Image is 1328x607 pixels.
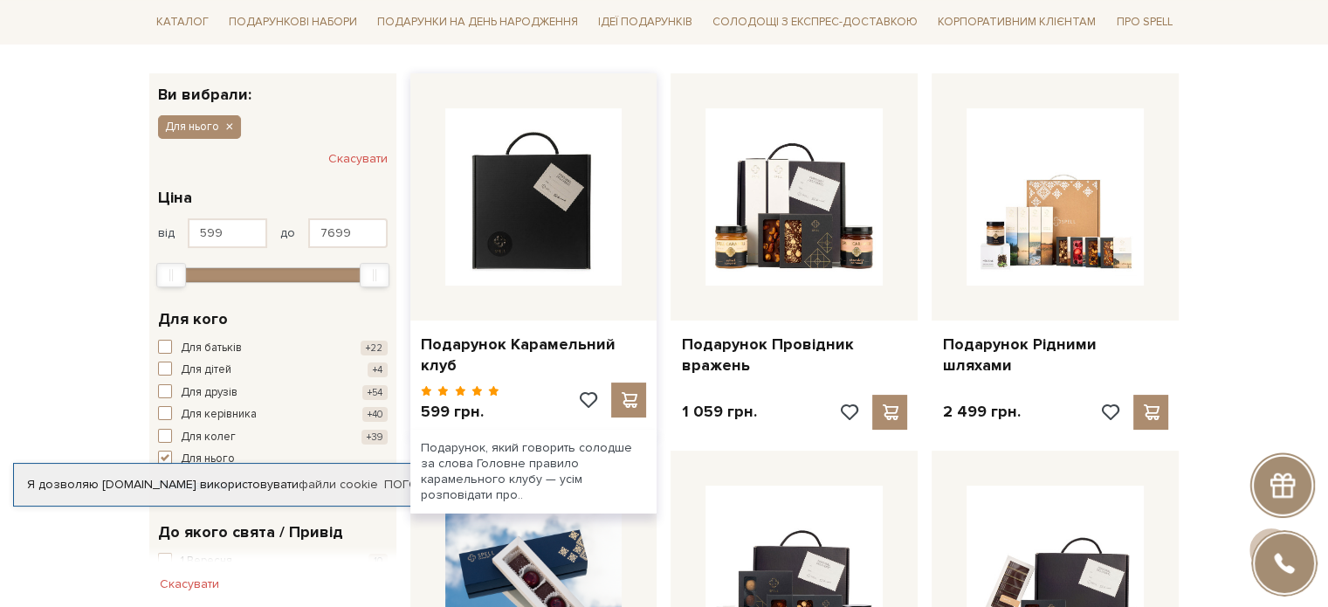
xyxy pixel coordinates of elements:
p: 599 грн. [421,402,500,422]
a: Подарунок Рідними шляхами [942,335,1168,376]
p: 1 059 грн. [681,402,756,422]
div: Подарунок, який говорить солодше за слова Головне правило карамельного клубу — усім розповідати п... [410,430,657,514]
span: +4 [368,362,388,377]
span: Подарунки на День народження [370,9,585,36]
span: Ціна [158,186,192,210]
div: Min [156,263,186,287]
span: Для колег [181,429,236,446]
button: Для дітей +4 [158,362,388,379]
a: Корпоративним клієнтам [931,7,1103,37]
span: Для кого [158,307,228,331]
button: Для керівника +40 [158,406,388,424]
span: Каталог [149,9,216,36]
button: Для друзів +54 [158,384,388,402]
span: Для керівника [181,406,257,424]
span: +22 [361,341,388,355]
img: Подарунок Карамельний клуб [445,108,623,286]
span: Для батьків [181,340,242,357]
a: Солодощі з експрес-доставкою [705,7,925,37]
div: Ви вибрали: [149,73,396,102]
span: Подарункові набори [222,9,364,36]
span: Для дітей [181,362,231,379]
a: Подарунок Карамельний клуб [421,335,647,376]
div: Max [360,263,389,287]
button: 1 Вересня 10 [158,553,388,570]
span: Для нього [181,451,235,468]
span: Ідеї подарунків [591,9,699,36]
span: Для нього [165,119,219,135]
span: До якого свята / Привід [158,521,343,544]
button: Скасувати [328,145,388,173]
span: +39 [361,430,388,445]
span: Для друзів [181,384,237,402]
a: файли cookie [299,477,378,492]
button: Скасувати [149,570,230,598]
a: Подарунок Провідник вражень [681,335,907,376]
input: Ціна [188,218,267,248]
p: 2 499 грн. [942,402,1020,422]
button: Для нього [158,115,241,138]
span: 1 Вересня [181,553,232,570]
span: 10 [368,554,388,569]
a: Погоджуюсь [384,477,473,493]
button: Для нього [158,451,388,468]
span: +54 [362,385,388,400]
span: від [158,225,175,241]
span: Про Spell [1109,9,1179,36]
span: +40 [362,407,388,422]
input: Ціна [308,218,388,248]
span: до [280,225,295,241]
button: Для батьків +22 [158,340,388,357]
div: Я дозволяю [DOMAIN_NAME] використовувати [14,477,487,493]
button: Для колег +39 [158,429,388,446]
